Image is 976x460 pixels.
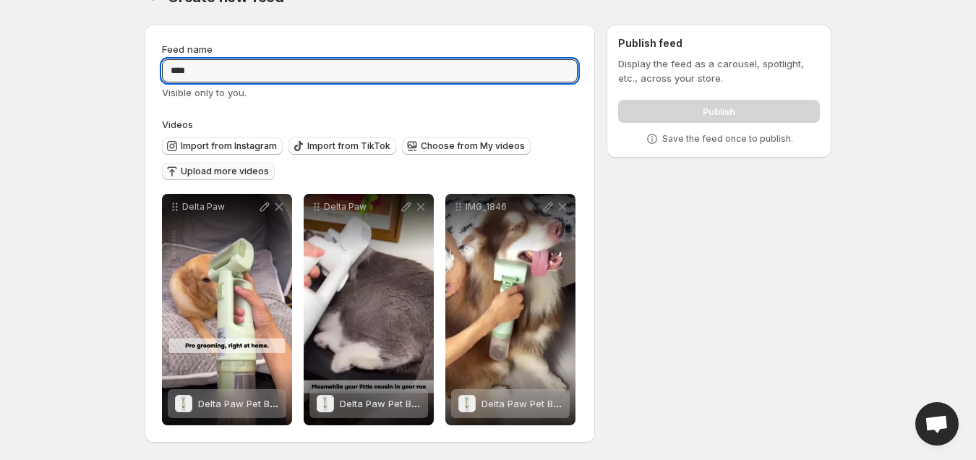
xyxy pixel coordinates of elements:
[317,395,334,412] img: Delta Paw Pet Brush Vacuum
[288,137,396,155] button: Import from TikTok
[662,133,793,145] p: Save the feed once to publish.
[915,402,959,446] div: Open chat
[466,201,541,213] p: IMG_1846
[304,194,434,425] div: Delta PawDelta Paw Pet Brush VacuumDelta Paw Pet Brush Vacuum
[445,194,575,425] div: IMG_1846Delta Paw Pet Brush VacuumDelta Paw Pet Brush Vacuum
[307,140,390,152] span: Import from TikTok
[340,398,471,409] span: Delta Paw Pet Brush Vacuum
[175,395,192,412] img: Delta Paw Pet Brush Vacuum
[162,163,275,180] button: Upload more videos
[618,56,820,85] p: Display the feed as a carousel, spotlight, etc., across your store.
[162,87,247,98] span: Visible only to you.
[181,166,269,177] span: Upload more videos
[162,119,193,130] span: Videos
[324,201,399,213] p: Delta Paw
[162,43,213,55] span: Feed name
[421,140,525,152] span: Choose from My videos
[402,137,531,155] button: Choose from My videos
[198,398,330,409] span: Delta Paw Pet Brush Vacuum
[162,137,283,155] button: Import from Instagram
[481,398,613,409] span: Delta Paw Pet Brush Vacuum
[162,194,292,425] div: Delta PawDelta Paw Pet Brush VacuumDelta Paw Pet Brush Vacuum
[458,395,476,412] img: Delta Paw Pet Brush Vacuum
[181,140,277,152] span: Import from Instagram
[618,36,820,51] h2: Publish feed
[182,201,257,213] p: Delta Paw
